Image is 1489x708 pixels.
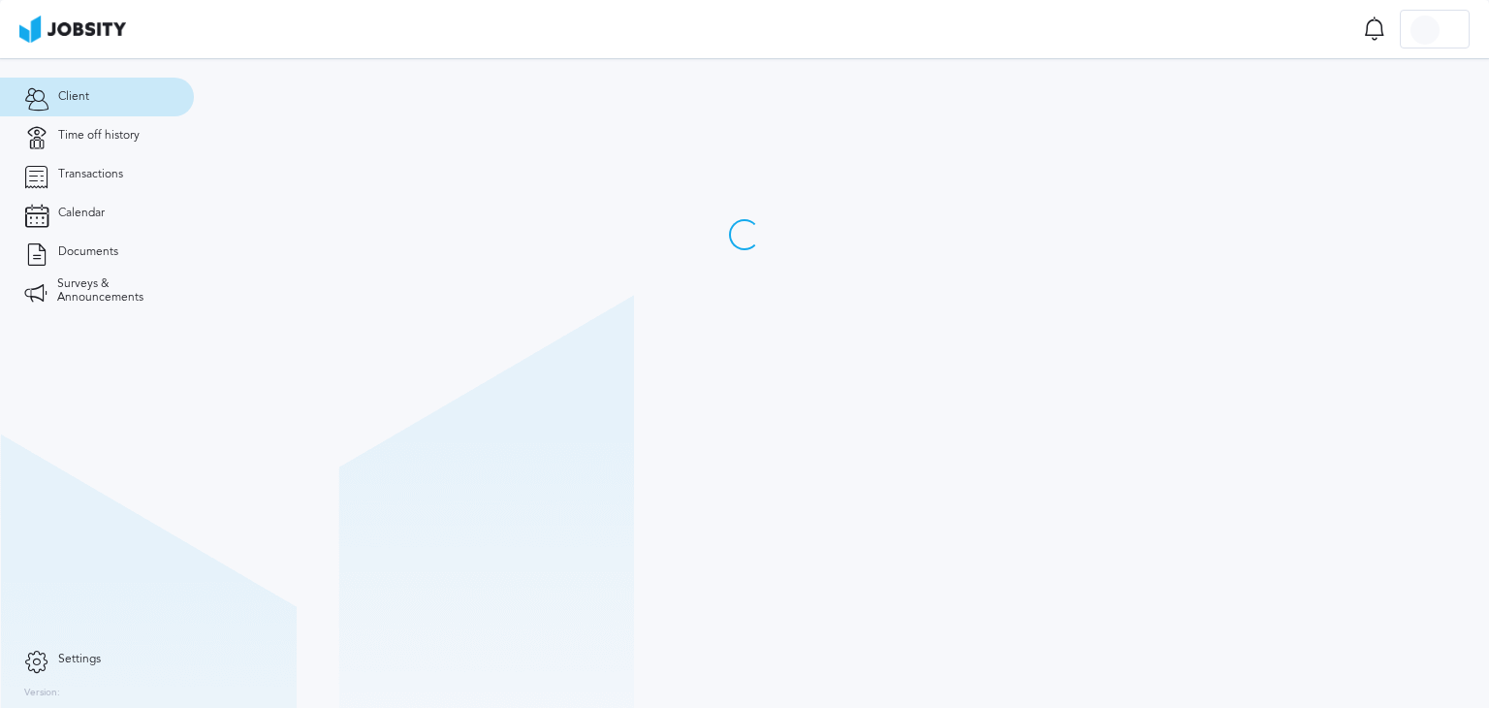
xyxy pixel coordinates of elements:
[58,90,89,104] span: Client
[24,688,60,699] label: Version:
[58,168,123,181] span: Transactions
[58,207,105,220] span: Calendar
[58,129,140,143] span: Time off history
[58,653,101,666] span: Settings
[57,277,170,305] span: Surveys & Announcements
[58,245,118,259] span: Documents
[19,16,126,43] img: ab4bad089aa723f57921c736e9817d99.png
